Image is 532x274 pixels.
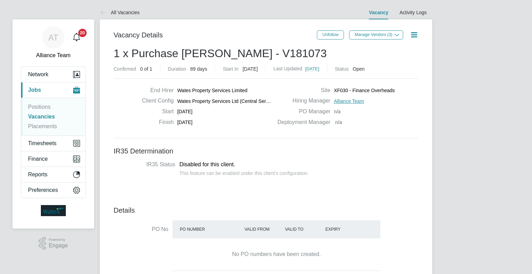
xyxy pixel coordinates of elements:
[21,167,86,182] button: Reports
[177,87,248,94] span: Wates Property Services Limited
[369,10,388,15] a: Vacancy
[21,136,86,151] button: Timesheets
[114,206,418,215] h3: Details
[28,123,57,129] a: Placements
[272,108,330,115] label: PO Manager
[136,119,174,126] label: Finish
[49,237,68,243] span: Powered by
[21,151,86,167] button: Finance
[21,82,86,98] button: Jobs
[334,108,340,115] span: n/a
[28,71,48,78] span: Network
[272,119,330,126] label: Deployment Manager
[177,108,193,115] span: [DATE]
[272,97,330,105] label: Hiring Manager
[12,19,94,229] nav: Main navigation
[39,237,68,250] a: Powered byEngage
[283,223,324,236] div: Valid To
[48,33,59,42] span: AT
[114,30,317,39] h3: Vacancy Details
[179,161,235,167] span: Disabled for this client.
[242,66,258,72] span: [DATE]
[305,66,319,71] span: [DATE]
[243,223,283,236] div: Valid From
[28,104,51,110] a: Positions
[100,10,140,15] a: All Vacancies
[178,223,243,236] div: PO Number
[168,66,186,72] label: Duration
[21,26,86,60] a: ATAlliance Team
[21,51,86,60] span: Alliance Team
[28,87,41,93] span: Jobs
[353,66,364,72] span: Open
[177,119,193,125] span: [DATE]
[323,223,364,236] div: Expiry
[28,140,56,147] span: Timesheets
[136,97,174,105] label: Client Config
[317,30,344,39] button: Unfollow
[121,161,175,168] label: IR35 Status
[78,29,87,37] span: 20
[28,114,55,120] a: Vacancies
[114,66,136,72] label: Confirmed
[21,98,86,135] div: Jobs
[28,171,47,178] span: Reports
[223,66,238,72] label: Start In
[28,187,58,193] span: Preferences
[136,87,174,94] label: End Hirer
[335,119,342,125] span: n/a
[179,168,309,176] div: This feature can be enabled under this client's configuration.
[272,87,330,94] label: Site
[179,251,373,258] div: No PO numbers have been created.
[28,156,48,162] span: Finance
[114,47,327,60] span: 1 x Purchase [PERSON_NAME] - V181073
[190,66,207,72] span: 89 days
[349,30,403,39] button: Manage Vendors (3)
[399,10,427,15] a: Activity Logs
[136,108,174,115] label: Start
[334,98,364,104] span: Alliance Team
[21,67,86,82] button: Network
[335,66,349,72] label: Status
[114,147,418,156] h3: IR35 Determination
[114,226,168,233] label: PO No
[49,243,68,249] span: Engage
[334,87,395,94] span: XF030 - Finance Overheads
[177,98,271,104] span: Wates Property Services Ltd (Central Ser…
[70,26,83,48] a: 20
[41,205,66,216] img: wates-logo-retina.png
[21,183,86,198] button: Preferences
[140,66,152,72] span: 0 of 1
[273,65,302,72] label: Last Updated
[21,205,86,216] a: Go to home page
